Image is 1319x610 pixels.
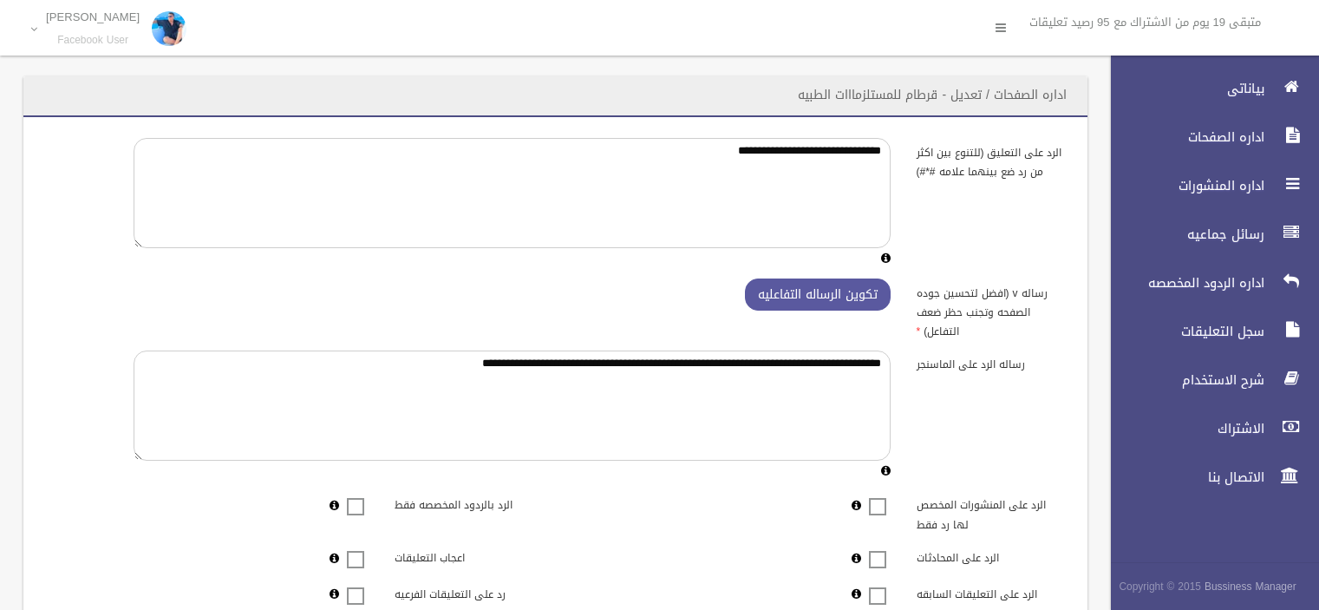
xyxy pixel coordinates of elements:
[1096,69,1319,108] a: بياناتى
[382,544,556,568] label: اعجاب التعليقات
[1096,226,1270,243] span: رسائل جماعيه
[46,10,140,23] p: [PERSON_NAME]
[1096,323,1270,340] span: سجل التعليقات
[1096,264,1319,302] a: اداره الردود المخصصه
[745,279,891,311] button: تكوين الرساله التفاعليه
[1096,128,1270,146] span: اداره الصفحات
[1096,274,1270,292] span: اداره الردود المخصصه
[904,138,1078,181] label: الرد على التعليق (للتنوع بين اكثر من رد ضع بينهما علامه #*#)
[1096,371,1270,389] span: شرح الاستخدام
[904,491,1078,535] label: الرد على المنشورات المخصص لها رد فقط
[904,580,1078,604] label: الرد على التعليقات السابقه
[382,491,556,515] label: الرد بالردود المخصصه فقط
[1096,420,1270,437] span: الاشتراك
[1096,410,1319,448] a: الاشتراك
[904,279,1078,341] label: رساله v (افضل لتحسين جوده الصفحه وتجنب حظر ضعف التفاعل)
[382,580,556,604] label: رد على التعليقات الفرعيه
[1096,312,1319,351] a: سجل التعليقات
[1119,577,1201,596] span: Copyright © 2015
[1096,361,1319,399] a: شرح الاستخدام
[1205,577,1296,596] strong: Bussiness Manager
[1096,118,1319,156] a: اداره الصفحات
[1096,458,1319,496] a: الاتصال بنا
[1096,215,1319,253] a: رسائل جماعيه
[904,351,1078,375] label: رساله الرد على الماسنجر
[777,78,1087,112] header: اداره الصفحات / تعديل - قرطام للمستلزمااات الطبيه
[1096,80,1270,97] span: بياناتى
[904,544,1078,568] label: الرد على المحادثات
[1096,469,1270,486] span: الاتصال بنا
[1096,177,1270,194] span: اداره المنشورات
[1096,167,1319,205] a: اداره المنشورات
[46,34,140,47] small: Facebook User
